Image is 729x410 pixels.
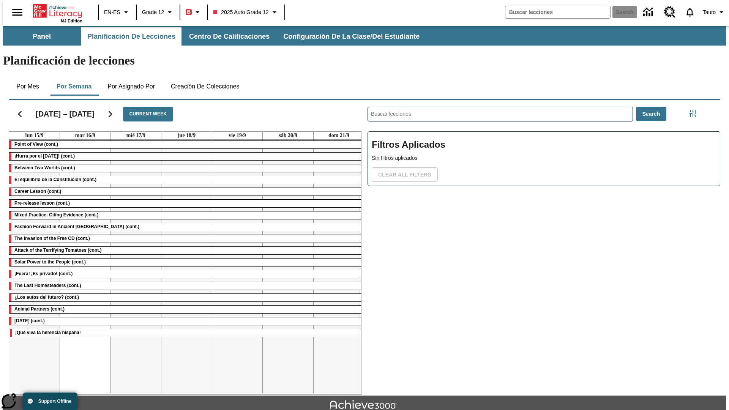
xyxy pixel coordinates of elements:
span: Animal Partners (cont.) [14,306,65,312]
div: ¡Hurra por el Día de la Constitución! (cont.) [9,153,364,160]
div: Subbarra de navegación [3,27,426,46]
span: Grade 12 [142,8,164,16]
div: Between Two Worlds (cont.) [9,164,364,172]
input: search field [505,6,610,18]
span: 2025 Auto Grade 12 [213,8,268,16]
button: Panel [4,27,80,46]
span: Mixed Practice: Citing Evidence (cont.) [14,212,98,218]
span: The Last Homesteaders (cont.) [14,283,81,288]
button: Seguir [101,104,120,124]
div: Fashion Forward in Ancient Rome (cont.) [9,223,364,231]
div: ¡Qué viva la herencia hispana! [10,329,363,337]
span: Point of View (cont.) [14,142,58,147]
div: Mixed Practice: Citing Evidence (cont.) [9,211,364,219]
button: Perfil/Configuración [700,5,729,19]
a: 19 de septiembre de 2025 [227,132,248,139]
button: Por mes [9,77,47,96]
button: Language: EN-ES, Selecciona un idioma [101,5,134,19]
span: ¡Fuera! ¡Es privado! (cont.) [14,271,73,276]
span: Tauto [703,8,716,16]
a: 17 de septiembre de 2025 [125,132,147,139]
h2: Filtros Aplicados [372,136,716,154]
div: Filtros Aplicados [368,131,720,186]
p: Sin filtros aplicados [372,154,716,162]
button: Centro de calificaciones [183,27,276,46]
span: Pre-release lesson (cont.) [14,200,70,206]
div: Animal Partners (cont.) [9,306,364,313]
div: El equilibrio de la Constitución (cont.) [9,176,364,184]
span: Support Offline [38,399,71,404]
div: Career Lesson (cont.) [9,188,364,196]
span: ¿Los autos del futuro? (cont.) [14,295,79,300]
div: Pre-release lesson (cont.) [9,200,364,207]
div: Attack of the Terrifying Tomatoes (cont.) [9,247,364,254]
button: Class: 2025 Auto Grade 12, Selecciona una clase [210,5,282,19]
button: Support Offline [23,393,77,410]
button: Boost El color de la clase es rojo. Cambiar el color de la clase. [183,5,205,19]
span: ¡Hurra por el Día de la Constitución! (cont.) [14,153,75,159]
div: Point of View (cont.) [9,141,364,148]
span: EN-ES [104,8,120,16]
a: 15 de septiembre de 2025 [24,132,45,139]
span: NJ Edition [61,19,82,23]
div: Search [361,97,720,395]
div: ¿Los autos del futuro? (cont.) [9,294,364,301]
div: Calendario [3,97,361,395]
div: Subbarra de navegación [3,26,726,46]
div: Día del Trabajo (cont.) [9,317,364,325]
a: 18 de septiembre de 2025 [176,132,197,139]
div: ¡Fuera! ¡Es privado! (cont.) [9,270,364,278]
button: Abrir el menú lateral [6,1,28,24]
span: B [187,7,191,17]
span: Attack of the Terrifying Tomatoes (cont.) [14,248,102,253]
a: 20 de septiembre de 2025 [277,132,299,139]
a: Portada [33,3,82,19]
button: Creación de colecciones [165,77,246,96]
span: Between Two Worlds (cont.) [14,165,75,170]
a: 16 de septiembre de 2025 [74,132,97,139]
a: Centro de recursos, Se abrirá en una pestaña nueva. [660,2,680,22]
span: Career Lesson (cont.) [14,189,61,194]
span: ¡Qué viva la herencia hispana! [15,330,81,335]
h2: [DATE] – [DATE] [36,109,95,118]
button: Grado: Grade 12, Elige un grado [139,5,177,19]
a: 21 de septiembre de 2025 [327,132,351,139]
button: Por asignado por [101,77,161,96]
input: Buscar lecciones [368,107,633,121]
a: Notificaciones [680,2,700,22]
button: Configuración de la clase/del estudiante [277,27,426,46]
span: The Invasion of the Free CD (cont.) [14,236,90,241]
div: The Invasion of the Free CD (cont.) [9,235,364,243]
button: Planificación de lecciones [81,27,181,46]
div: The Last Homesteaders (cont.) [9,282,364,290]
span: Fashion Forward in Ancient Rome (cont.) [14,224,139,229]
div: Solar Power to the People (cont.) [9,259,364,266]
h1: Planificación de lecciones [3,54,726,68]
span: Día del Trabajo (cont.) [14,318,45,323]
div: Portada [33,3,82,23]
button: Search [636,107,667,121]
span: El equilibrio de la Constitución (cont.) [14,177,96,182]
button: Current Week [123,107,173,121]
button: Regresar [10,104,30,124]
a: Centro de información [639,2,660,23]
button: Menú lateral de filtros [685,106,701,121]
button: Por semana [50,77,98,96]
span: Solar Power to the People (cont.) [14,259,86,265]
